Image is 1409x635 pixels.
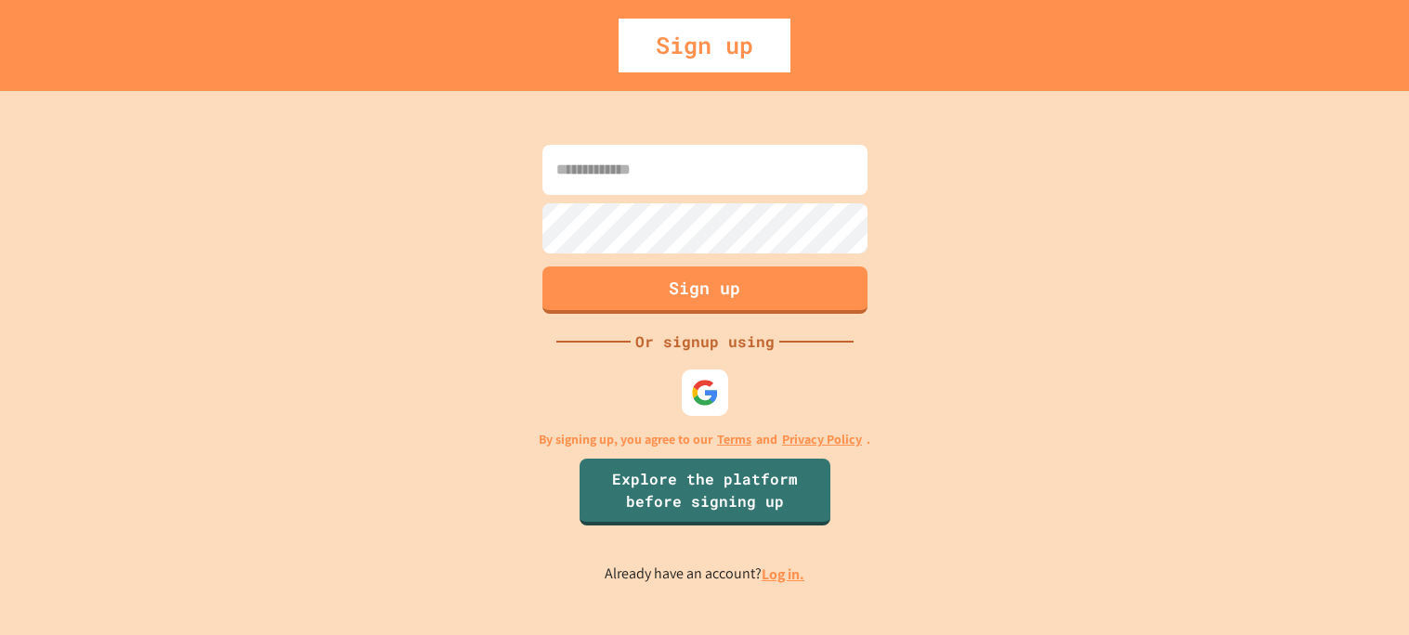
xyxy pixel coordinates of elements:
[691,379,719,407] img: google-icon.svg
[782,430,862,449] a: Privacy Policy
[580,459,830,525] a: Explore the platform before signing up
[605,563,804,586] p: Already have an account?
[542,266,868,314] button: Sign up
[631,330,779,353] div: Or signup using
[717,430,751,449] a: Terms
[762,564,804,584] a: Log in.
[619,19,790,72] div: Sign up
[539,430,870,449] p: By signing up, you agree to our and .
